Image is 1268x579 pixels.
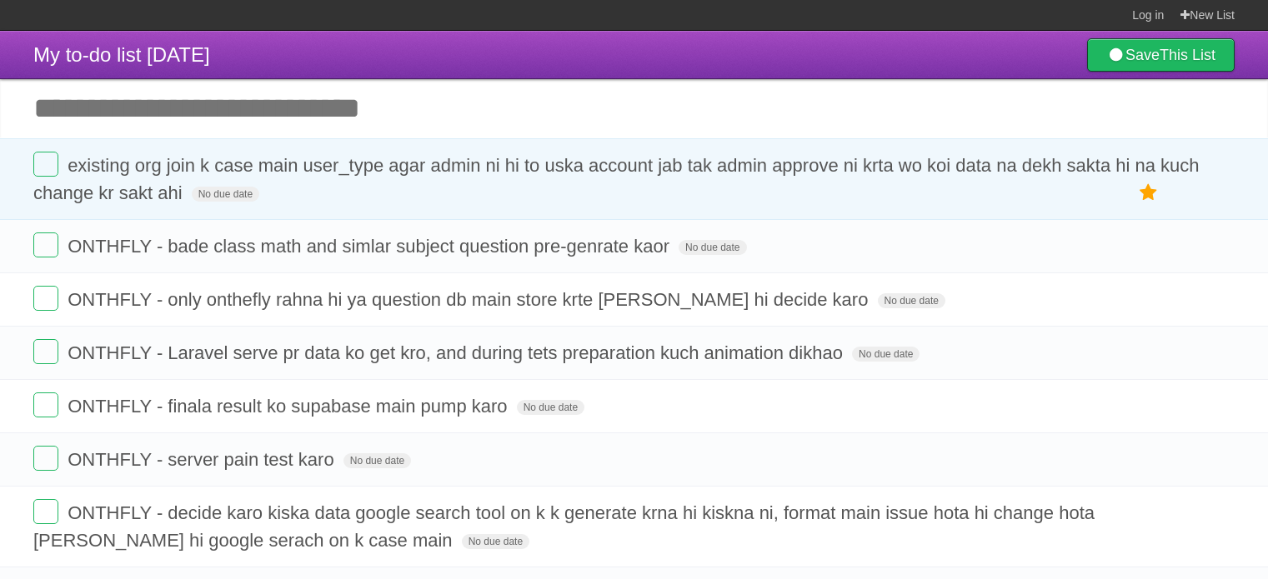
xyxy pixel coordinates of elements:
span: ONTHFLY - server pain test karo [68,449,338,470]
label: Done [33,232,58,257]
span: No due date [852,347,920,362]
span: No due date [679,240,746,255]
label: Done [33,152,58,177]
label: Done [33,286,58,311]
a: SaveThis List [1087,38,1235,72]
label: Star task [1133,179,1165,207]
span: No due date [878,293,945,308]
span: ONTHFLY - finala result ko supabase main pump karo [68,396,511,417]
span: My to-do list [DATE] [33,43,210,66]
span: No due date [462,534,529,549]
label: Done [33,339,58,364]
label: Done [33,499,58,524]
span: ONTHFLY - only onthefly rahna hi ya question db main store krte [PERSON_NAME] hi decide karo [68,289,872,310]
label: Done [33,392,58,417]
span: No due date [517,400,584,415]
b: This List [1160,47,1215,63]
span: No due date [343,453,411,468]
span: ONTHFLY - bade class math and simlar subject question pre-genrate kaor [68,236,674,257]
span: existing org join k case main user_type agar admin ni hi to uska account jab tak admin approve ni... [33,155,1200,203]
span: No due date [192,187,259,202]
label: Done [33,446,58,471]
span: ONTHFLY - Laravel serve pr data ko get kro, and during tets preparation kuch animation dikhao [68,342,847,363]
span: ONTHFLY - decide karo kiska data google search tool on k k generate krna hi kiskna ni, format mai... [33,502,1095,551]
